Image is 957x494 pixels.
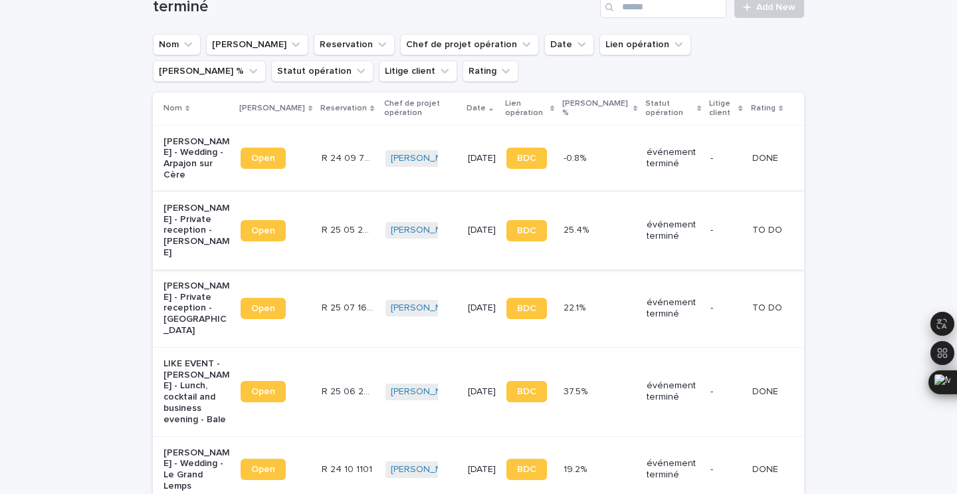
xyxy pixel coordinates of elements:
p: Chef de projet opération [384,96,459,121]
a: BDC [506,220,547,241]
p: [PERSON_NAME] - Wedding - Arpajon sur Cère [163,136,230,181]
button: Lien opération [599,34,691,55]
p: Reservation [320,101,367,116]
button: Lien Stacker [206,34,308,55]
span: Open [251,304,275,313]
span: BDC [517,154,536,163]
p: - [710,386,741,398]
p: événement terminé [647,297,700,320]
p: R 24 09 763 [322,150,377,164]
p: [DATE] [468,225,496,236]
a: BDC [506,381,547,402]
p: Lien opération [505,96,547,121]
p: LIKE EVENT - [PERSON_NAME] - Lunch, cocktail and business evening - Bale [163,358,230,426]
p: R 25 05 2635 [322,222,377,236]
p: événement terminé [647,219,700,242]
p: [PERSON_NAME] - Private reception - [GEOGRAPHIC_DATA] [163,281,230,336]
p: TO DO [752,222,785,236]
p: [PERSON_NAME] [239,101,305,116]
p: Litige client [709,96,735,121]
p: Date [467,101,486,116]
button: Rating [463,61,518,82]
p: DONE [752,461,781,475]
p: - [710,303,741,314]
tr: LIKE EVENT - [PERSON_NAME] - Lunch, cocktail and business evening - BaleOpenR 25 06 2842R 25 06 2... [153,347,804,436]
p: DONE [752,150,781,164]
a: [PERSON_NAME] [391,464,463,475]
span: Open [251,465,275,474]
p: - [710,153,741,164]
p: [DATE] [468,153,496,164]
a: BDC [506,148,547,169]
span: BDC [517,226,536,235]
a: Open [241,220,286,241]
a: BDC [506,459,547,480]
p: [PERSON_NAME] - Wedding - Le Grand Lemps [163,447,230,492]
span: Open [251,226,275,235]
p: - [710,464,741,475]
a: BDC [506,298,547,319]
p: DONE [752,384,781,398]
p: [PERSON_NAME] - Private reception - [PERSON_NAME] [163,203,230,259]
p: R 24 10 1101 [322,461,375,475]
p: [PERSON_NAME] % [562,96,630,121]
span: Open [251,154,275,163]
span: BDC [517,304,536,313]
p: événement terminé [647,380,700,403]
button: Chef de projet opération [400,34,539,55]
span: Open [251,387,275,396]
button: Reservation [314,34,395,55]
a: [PERSON_NAME] [391,225,463,236]
p: -0.8% [564,150,589,164]
tr: [PERSON_NAME] - Private reception - [GEOGRAPHIC_DATA]OpenR 25 07 1661R 25 07 1661 [PERSON_NAME] [... [153,269,804,347]
p: 22.1% [564,300,588,314]
a: [PERSON_NAME] [391,153,463,164]
button: Statut opération [271,61,373,82]
p: 37.5% [564,384,590,398]
a: [PERSON_NAME] [391,386,463,398]
p: - [710,225,741,236]
p: TO DO [752,300,785,314]
p: 19.2% [564,461,589,475]
a: Open [241,298,286,319]
p: Rating [751,101,776,116]
p: [DATE] [468,386,496,398]
span: BDC [517,465,536,474]
button: Date [544,34,594,55]
p: Nom [163,101,182,116]
span: BDC [517,387,536,396]
p: R 25 06 2842 [322,384,377,398]
a: Open [241,148,286,169]
p: Statut opération [645,96,694,121]
button: Marge % [153,61,266,82]
a: Open [241,381,286,402]
p: 25.4% [564,222,591,236]
p: événement terminé [647,147,700,170]
p: événement terminé [647,458,700,481]
a: [PERSON_NAME] [391,303,463,314]
span: Add New [756,3,796,12]
button: Nom [153,34,201,55]
tr: [PERSON_NAME] - Wedding - Arpajon sur CèreOpenR 24 09 763R 24 09 763 [PERSON_NAME] [DATE]BDC-0.8%... [153,125,804,191]
p: R 25 07 1661 [322,300,377,314]
button: Litige client [379,61,457,82]
tr: [PERSON_NAME] - Private reception - [PERSON_NAME]OpenR 25 05 2635R 25 05 2635 [PERSON_NAME] [DATE... [153,191,804,269]
p: [DATE] [468,464,496,475]
p: [DATE] [468,303,496,314]
a: Open [241,459,286,480]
